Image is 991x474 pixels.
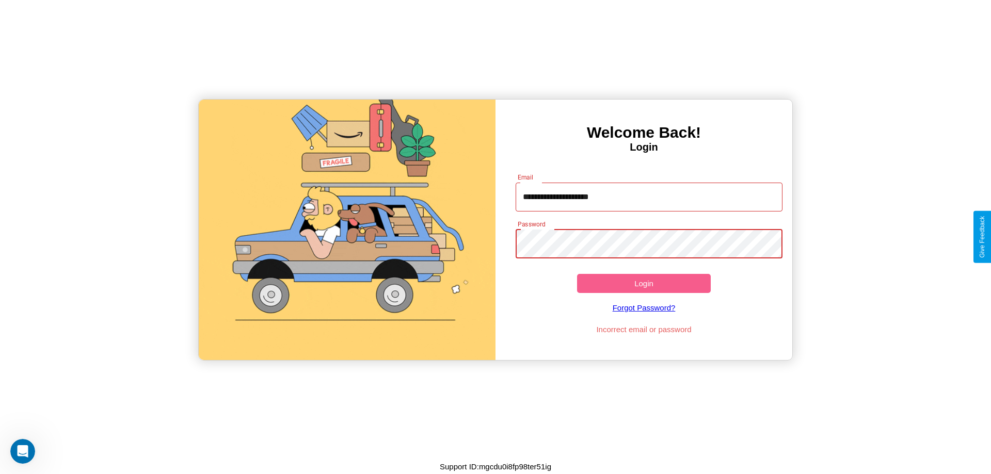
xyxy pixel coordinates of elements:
button: Login [577,274,711,293]
a: Forgot Password? [510,293,778,322]
h3: Welcome Back! [495,124,792,141]
p: Support ID: mgcdu0i8fp98ter51ig [440,460,551,473]
div: Give Feedback [979,216,986,258]
label: Password [518,220,545,228]
img: gif [199,100,495,360]
label: Email [518,173,534,182]
iframe: Intercom live chat [10,439,35,464]
p: Incorrect email or password [510,322,778,336]
h4: Login [495,141,792,153]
